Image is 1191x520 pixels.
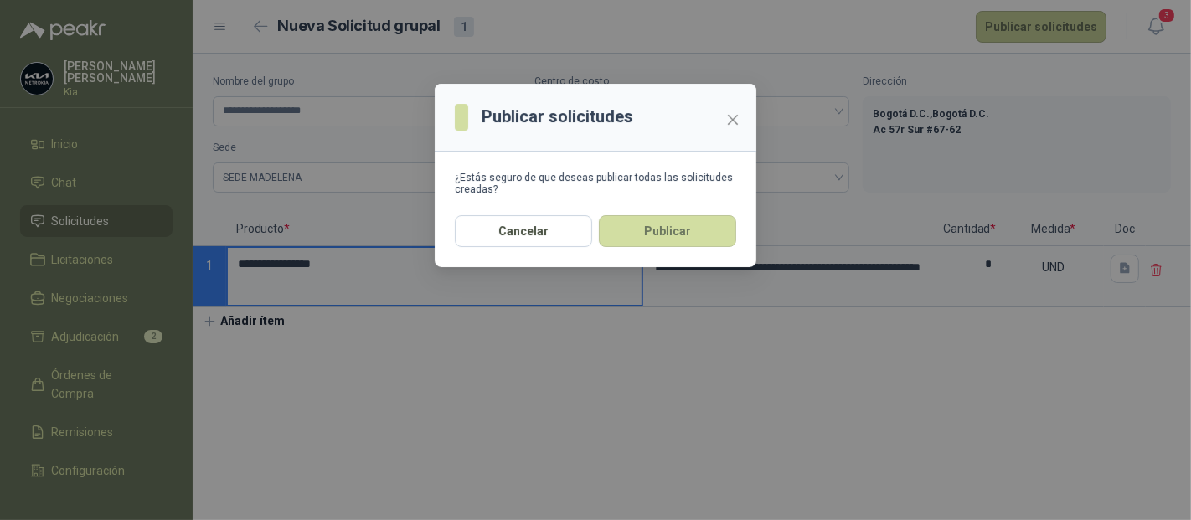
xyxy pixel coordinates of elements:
button: Cancelar [455,215,592,247]
div: ¿Estás seguro de que deseas publicar todas las solicitudes creadas? [455,172,736,195]
button: Close [719,106,746,133]
span: close [726,113,740,126]
h3: Publicar solicitudes [482,104,633,130]
button: Publicar [599,215,736,247]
